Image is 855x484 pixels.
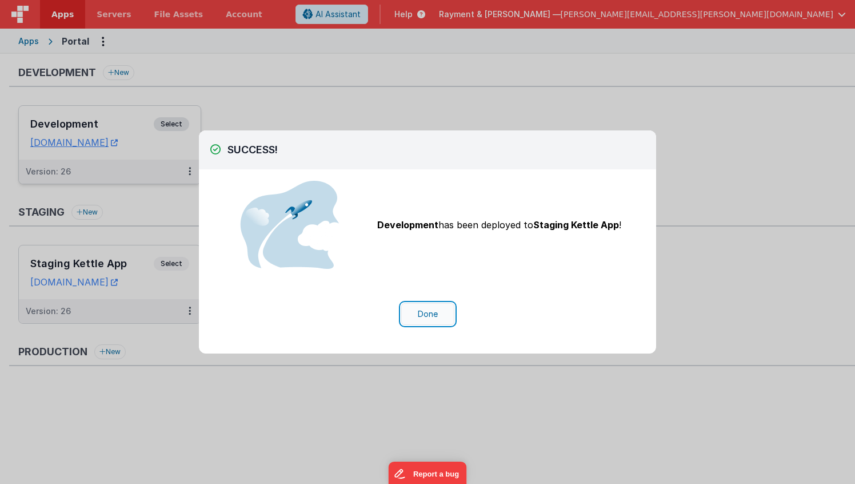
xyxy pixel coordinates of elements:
p: has been deployed to ! [377,218,621,232]
span: Development [377,219,438,231]
span: Staging Kettle App [533,219,619,231]
button: Done [401,303,454,325]
h2: SUCCESS! [210,142,645,158]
